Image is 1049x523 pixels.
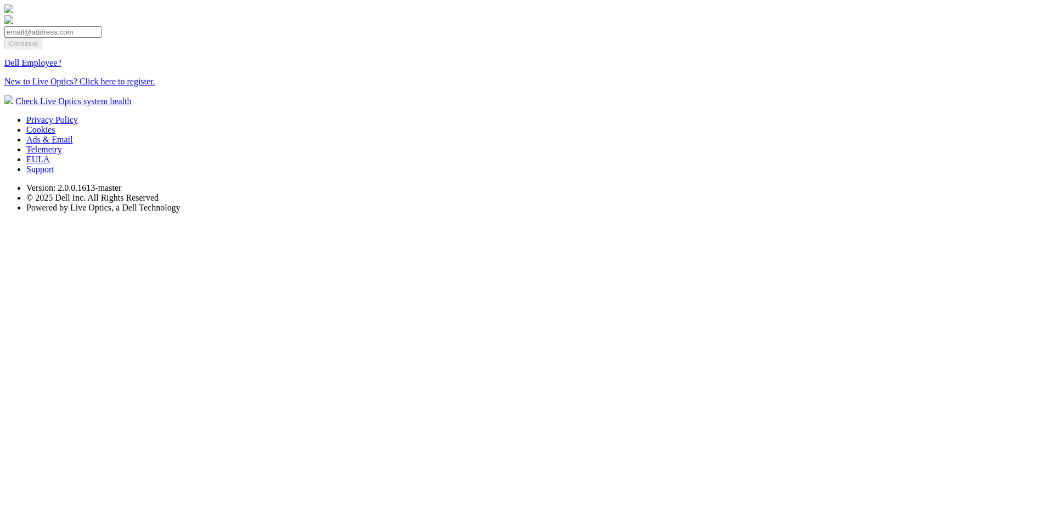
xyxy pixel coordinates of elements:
[4,26,101,38] input: email@address.com
[4,58,61,67] a: Dell Employee?
[26,183,1045,193] li: Version: 2.0.0.1613-master
[15,96,132,106] a: Check Live Optics system health
[26,155,50,164] a: EULA
[26,125,55,134] a: Cookies
[4,95,13,104] img: status-check-icon.svg
[26,145,62,154] a: Telemetry
[26,164,54,174] a: Support
[26,115,78,124] a: Privacy Policy
[26,193,1045,203] li: © 2025 Dell Inc. All Rights Reserved
[26,203,1045,213] li: Powered by Live Optics, a Dell Technology
[26,135,72,144] a: Ads & Email
[4,15,13,24] img: liveoptics-word.svg
[4,38,42,49] input: Continue
[4,77,155,86] a: New to Live Optics? Click here to register.
[4,4,13,13] img: liveoptics-logo.svg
